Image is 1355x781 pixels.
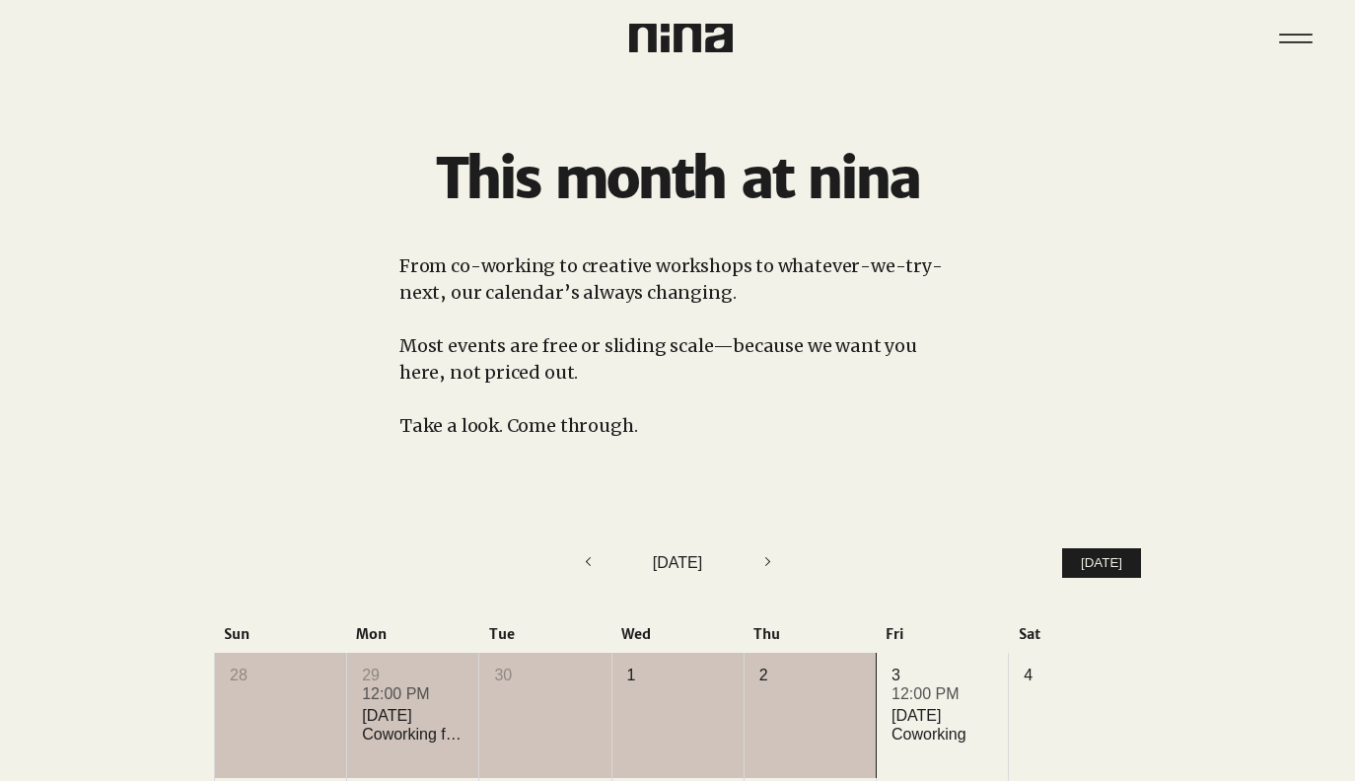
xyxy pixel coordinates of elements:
[1024,665,1126,686] div: 4
[362,665,464,686] div: 29
[399,334,917,384] span: Most events are free or sliding scale—because we want you here, not priced out.
[629,24,733,52] img: Nina Logo CMYK_Charcoal.png
[759,665,861,686] div: 2
[1265,8,1325,68] nav: Site
[611,626,744,643] div: Wed
[1009,626,1141,643] div: Sat
[891,683,993,705] div: 12:00 PM
[362,683,464,705] div: 12:00 PM
[479,626,611,643] div: Tue
[1062,548,1141,579] button: [DATE]
[1265,8,1325,68] button: Menu
[876,626,1008,643] div: Fri
[627,665,729,686] div: 1
[600,551,756,575] div: [DATE]
[214,626,346,643] div: Sun
[362,706,464,744] div: [DATE] Coworking for Writers
[494,665,596,686] div: 30
[576,549,600,577] button: Previous month
[756,549,780,577] button: Next month
[399,414,637,437] span: Take a look. Come through.
[744,626,876,643] div: Thu
[346,626,478,643] div: Mon
[436,144,919,213] span: This month at nina
[230,665,331,686] div: 28
[891,665,993,686] div: 3
[399,254,943,304] span: From co-working to creative workshops to whatever-we-try-next, our calendar’s always changing.
[891,706,993,744] div: [DATE] Coworking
